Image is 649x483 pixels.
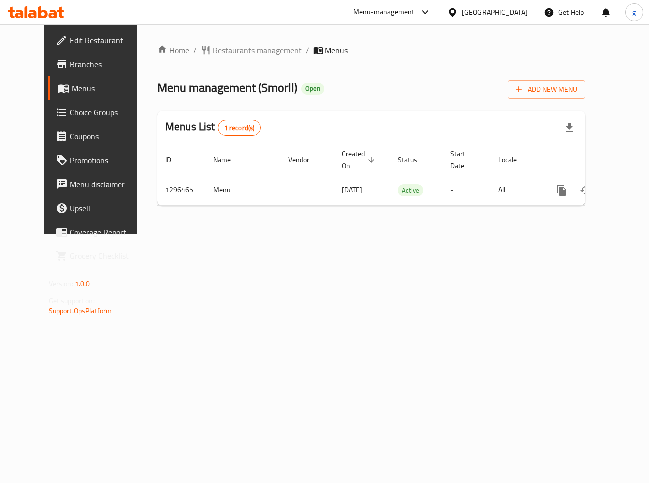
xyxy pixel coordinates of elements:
[70,178,144,190] span: Menu disclaimer
[70,130,144,142] span: Coupons
[490,175,542,205] td: All
[353,6,415,18] div: Menu-management
[288,154,322,166] span: Vendor
[72,82,144,94] span: Menus
[201,44,302,56] a: Restaurants management
[218,123,261,133] span: 1 record(s)
[462,7,528,18] div: [GEOGRAPHIC_DATA]
[48,124,152,148] a: Coupons
[301,83,324,95] div: Open
[306,44,309,56] li: /
[342,183,362,196] span: [DATE]
[193,44,197,56] li: /
[70,202,144,214] span: Upsell
[574,178,598,202] button: Change Status
[632,7,636,18] span: g
[325,44,348,56] span: Menus
[165,154,184,166] span: ID
[213,154,244,166] span: Name
[48,172,152,196] a: Menu disclaimer
[70,106,144,118] span: Choice Groups
[70,250,144,262] span: Grocery Checklist
[205,175,280,205] td: Menu
[165,119,261,136] h2: Menus List
[48,244,152,268] a: Grocery Checklist
[48,196,152,220] a: Upsell
[157,44,585,56] nav: breadcrumb
[557,116,581,140] div: Export file
[49,277,73,290] span: Version:
[398,185,423,196] span: Active
[48,52,152,76] a: Branches
[48,76,152,100] a: Menus
[157,44,189,56] a: Home
[442,175,490,205] td: -
[70,34,144,46] span: Edit Restaurant
[70,226,144,238] span: Coverage Report
[48,148,152,172] a: Promotions
[498,154,530,166] span: Locale
[342,148,378,172] span: Created On
[75,277,90,290] span: 1.0.0
[49,304,112,317] a: Support.OpsPlatform
[157,76,297,99] span: Menu management ( Smorll )
[48,220,152,244] a: Coverage Report
[49,294,95,307] span: Get support on:
[398,184,423,196] div: Active
[48,28,152,52] a: Edit Restaurant
[48,100,152,124] a: Choice Groups
[516,83,577,96] span: Add New Menu
[450,148,478,172] span: Start Date
[70,58,144,70] span: Branches
[301,84,324,93] span: Open
[218,120,261,136] div: Total records count
[157,175,205,205] td: 1296465
[213,44,302,56] span: Restaurants management
[398,154,430,166] span: Status
[508,80,585,99] button: Add New Menu
[70,154,144,166] span: Promotions
[550,178,574,202] button: more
